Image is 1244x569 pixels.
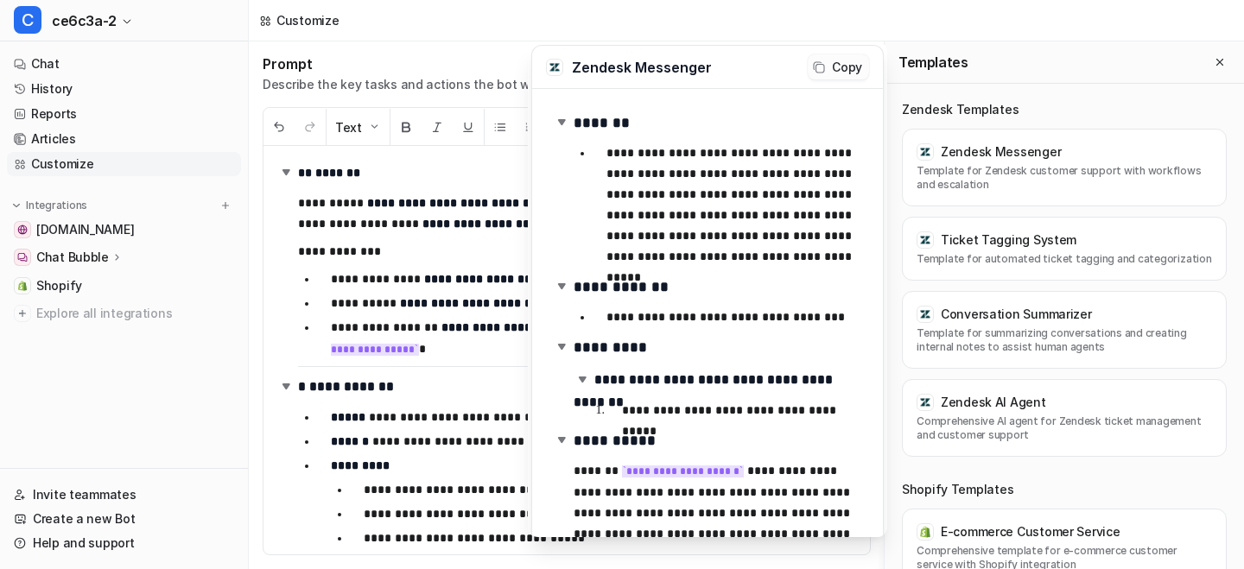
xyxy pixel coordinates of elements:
[941,231,1076,249] h3: Ticket Tagging System
[7,218,241,242] a: www.refurbly.se[DOMAIN_NAME]
[553,113,570,130] img: expand-arrow.svg
[52,9,117,33] span: ce6c3a-2
[7,507,241,531] a: Create a new Bot
[902,217,1227,281] button: template iconTicket Tagging SystemTemplate for automated ticket tagging and categorization
[36,277,82,294] span: Shopify
[36,221,134,238] span: [DOMAIN_NAME]
[941,394,1046,411] h3: Zendesk AI Agent
[917,252,1212,266] p: Template for automated ticket tagging and categorization
[574,370,591,388] img: expand-arrow.svg
[7,274,241,298] a: ShopifyShopify
[219,199,232,212] img: menu_add.svg
[919,308,931,320] img: template icon
[17,281,28,291] img: Shopify
[7,102,241,126] a: Reports
[553,431,570,448] img: expand-arrow.svg
[7,77,241,101] a: History
[917,164,1212,192] p: Template for Zendesk customer support with workflows and escalation
[919,396,931,408] img: template icon
[14,305,31,322] img: explore all integrations
[7,152,241,176] a: Customize
[902,101,1227,118] h3: Zendesk Templates
[7,301,241,326] a: Explore all integrations
[941,306,1092,323] h3: Conversation Summarizer
[7,531,241,555] a: Help and support
[17,252,28,262] img: Chat Bubble
[919,526,931,538] img: template icon
[917,414,1212,442] p: Comprehensive AI agent for Zendesk ticket management and customer support
[941,143,1061,161] h3: Zendesk Messenger
[7,197,92,214] button: Integrations
[549,61,561,73] img: template icon
[553,338,570,355] img: expand-arrow.svg
[902,291,1227,369] button: template iconConversation SummarizerTemplate for summarizing conversations and creating internal ...
[919,146,931,158] img: template icon
[941,523,1120,541] h3: E-commerce Customer Service
[553,277,570,294] img: expand-arrow.svg
[1209,52,1230,73] button: Close flyout
[36,300,234,327] span: Explore all integrations
[902,379,1227,457] button: template iconZendesk AI AgentComprehensive AI agent for Zendesk ticket management and customer su...
[36,249,109,266] p: Chat Bubble
[276,11,339,29] div: Customize
[572,57,799,78] h3: Zendesk Messenger
[10,199,22,212] img: expand menu
[7,52,241,76] a: Chat
[14,6,41,34] span: C
[7,127,241,151] a: Articles
[17,224,28,235] img: www.refurbly.se
[917,326,1212,354] p: Template for summarizing conversations and creating internal notes to assist human agents
[7,483,241,507] a: Invite teammates
[26,199,87,212] p: Integrations
[902,481,1227,498] h3: Shopify Templates
[808,54,869,79] button: Copy
[898,54,968,71] h2: Templates
[919,234,931,246] img: template icon
[902,129,1227,206] button: template iconZendesk MessengerTemplate for Zendesk customer support with workflows and escalation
